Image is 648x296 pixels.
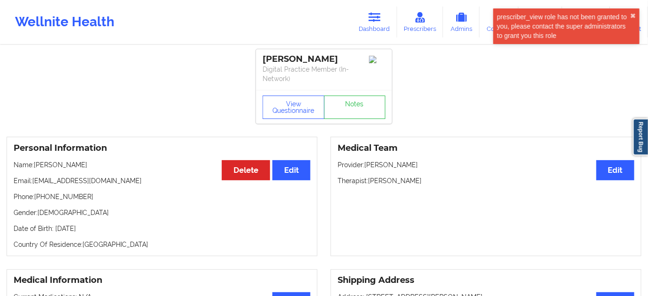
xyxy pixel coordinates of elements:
[14,143,310,154] h3: Personal Information
[14,275,310,286] h3: Medical Information
[443,7,480,37] a: Admins
[338,176,634,185] p: Therapist: [PERSON_NAME]
[480,7,519,37] a: Coaches
[369,56,385,63] img: Image%2Fplaceholer-image.png
[14,208,310,217] p: Gender: [DEMOGRAPHIC_DATA]
[222,160,270,180] button: Delete
[14,160,310,170] p: Name: [PERSON_NAME]
[14,224,310,233] p: Date of Birth: [DATE]
[497,12,630,40] div: prescriber_view role has not been granted to you, please contact the super administrators to gran...
[397,7,444,37] a: Prescribers
[263,54,385,65] div: [PERSON_NAME]
[272,160,310,180] button: Edit
[633,118,648,155] a: Report Bug
[338,160,634,170] p: Provider: [PERSON_NAME]
[14,176,310,185] p: Email: [EMAIL_ADDRESS][DOMAIN_NAME]
[630,12,636,20] button: close
[596,160,634,180] button: Edit
[14,240,310,249] p: Country Of Residence: [GEOGRAPHIC_DATA]
[338,275,634,286] h3: Shipping Address
[14,192,310,201] p: Phone: [PHONE_NUMBER]
[338,143,634,154] h3: Medical Team
[263,96,324,119] button: View Questionnaire
[263,65,385,83] p: Digital Practice Member (In-Network)
[352,7,397,37] a: Dashboard
[324,96,386,119] a: Notes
